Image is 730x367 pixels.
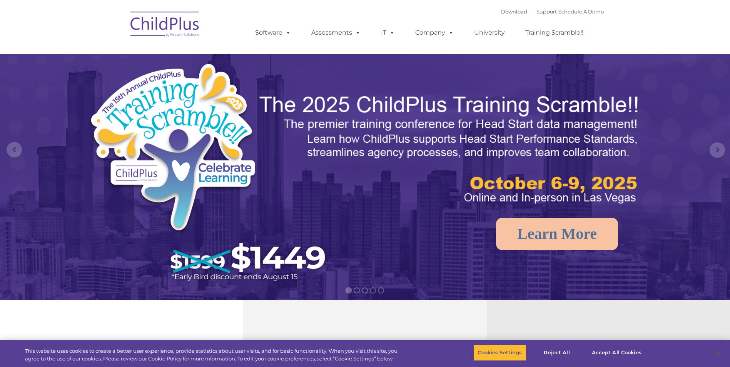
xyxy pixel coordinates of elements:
font: | [501,8,604,15]
img: ChildPlus by Procare Solutions [127,6,204,45]
span: Last name [107,51,130,57]
a: Support [536,8,557,15]
a: University [466,25,513,40]
a: Learn More [496,218,618,250]
div: This website uses cookies to create a better user experience, provide statistics about user visit... [25,347,401,362]
a: Assessments [304,25,368,40]
a: Training Scramble!! [518,25,591,40]
a: Company [408,25,461,40]
a: IT [373,25,403,40]
a: Schedule A Demo [558,8,604,15]
button: Reject All [533,345,581,361]
button: Accept All Cookies [588,345,646,361]
button: Cookies Settings [473,345,526,361]
span: Phone number [107,82,140,88]
a: Software [247,25,299,40]
a: Download [501,8,527,15]
button: Close [709,344,726,361]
